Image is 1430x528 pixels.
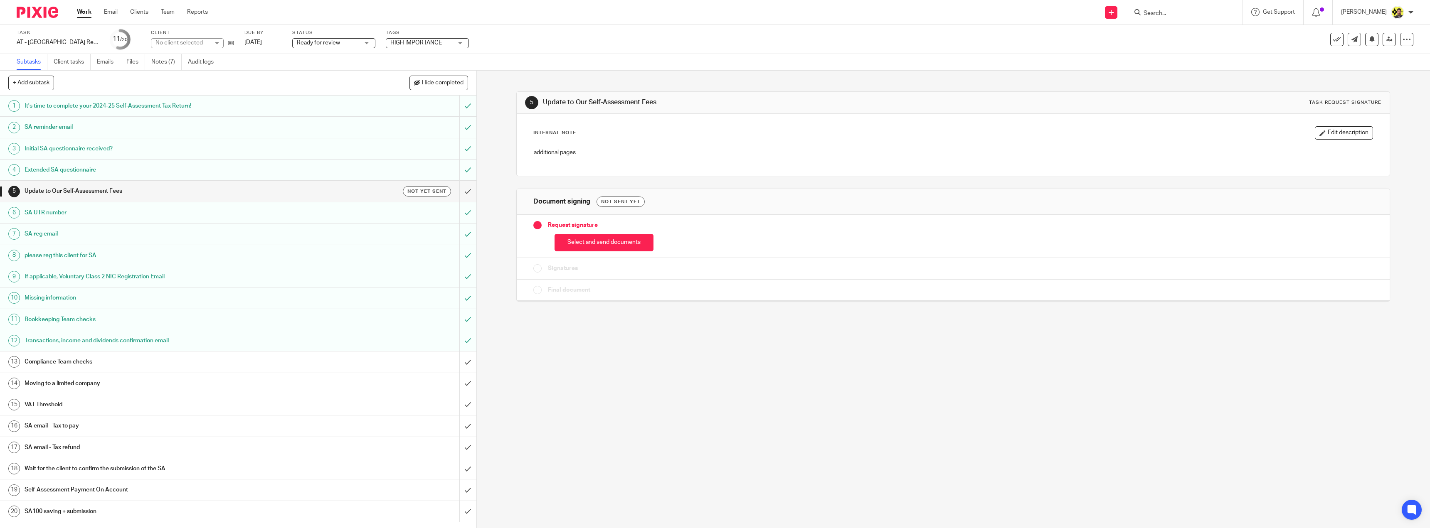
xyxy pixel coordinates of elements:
[8,186,20,197] div: 5
[292,29,375,36] label: Status
[25,206,309,219] h1: SA UTR number
[126,54,145,70] a: Files
[77,8,91,16] a: Work
[534,148,1373,157] p: additional pages
[25,484,309,496] h1: Self-Assessment Payment On Account
[161,8,175,16] a: Team
[54,54,91,70] a: Client tasks
[25,292,309,304] h1: Missing information
[8,314,20,325] div: 11
[8,228,20,240] div: 7
[25,377,309,390] h1: Moving to a limited company
[8,506,20,517] div: 20
[25,420,309,432] h1: SA email - Tax to pay
[244,39,262,45] span: [DATE]
[8,442,20,453] div: 17
[1315,126,1373,140] button: Edit description
[548,264,578,273] span: Signatures
[25,121,309,133] h1: SA reminder email
[25,185,309,197] h1: Update to Our Self-Assessment Fees
[548,286,590,294] span: Final document
[17,29,100,36] label: Task
[1143,10,1218,17] input: Search
[17,54,47,70] a: Subtasks
[25,398,309,411] h1: VAT Threshold
[187,8,208,16] a: Reports
[8,143,20,155] div: 3
[297,40,340,46] span: Ready for review
[25,100,309,112] h1: It's time to complete your 2024-25 Self-Assessment Tax Return!
[533,197,590,206] h1: Document signing
[188,54,220,70] a: Audit logs
[8,271,20,282] div: 9
[525,96,538,109] div: 5
[1309,99,1381,106] div: Task request signature
[8,122,20,133] div: 2
[533,130,576,136] p: Internal Note
[25,462,309,475] h1: Wait for the client to confirm the submission of the SA
[8,250,20,261] div: 8
[130,8,148,16] a: Clients
[409,76,468,90] button: Hide completed
[151,29,234,36] label: Client
[407,188,446,195] span: Not yet sent
[25,356,309,368] h1: Compliance Team checks
[543,98,971,107] h1: Update to Our Self-Assessment Fees
[25,505,309,518] h1: SA100 saving + submission
[1341,8,1387,16] p: [PERSON_NAME]
[548,221,598,229] span: Request signature
[25,142,309,155] h1: Initial SA questionnaire received?
[8,484,20,496] div: 19
[1263,9,1295,15] span: Get Support
[120,37,128,42] small: /20
[25,334,309,347] h1: Transactions, income and dividends confirmation email
[151,54,182,70] a: Notes (7)
[8,76,54,90] button: + Add subtask
[597,196,645,207] div: Not sent yet
[25,228,309,240] h1: SA reg email
[104,8,118,16] a: Email
[8,335,20,346] div: 12
[422,80,464,86] span: Hide completed
[8,292,20,304] div: 10
[244,29,282,36] label: Due by
[8,463,20,474] div: 18
[8,100,20,112] div: 1
[155,39,210,47] div: No client selected
[386,29,469,36] label: Tags
[17,38,100,47] div: AT - [GEOGRAPHIC_DATA] Return - PE [DATE]
[8,356,20,368] div: 13
[25,249,309,262] h1: please reg this client for SA
[8,420,20,432] div: 16
[390,40,442,46] span: HIGH IMPORTANCE
[555,234,653,252] button: Select and send documents
[113,34,128,44] div: 11
[17,38,100,47] div: AT - SA Return - PE 05-04-2025
[17,7,58,18] img: Pixie
[8,207,20,219] div: 6
[8,164,20,176] div: 4
[8,399,20,410] div: 15
[97,54,120,70] a: Emails
[1391,6,1404,19] img: Netra-New-Starbridge-Yellow.jpg
[25,164,309,176] h1: Extended SA questionnaire
[25,441,309,454] h1: SA email - Tax refund
[25,313,309,326] h1: Bookkeeping Team checks
[8,378,20,389] div: 14
[25,270,309,283] h1: If applicable, Voluntary Class 2 NIC Registration Email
